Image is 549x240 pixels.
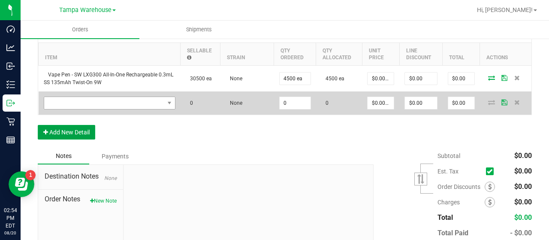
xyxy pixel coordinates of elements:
span: Vape Pen - SW LXG300 All-In-One Rechargeable 0.3mL SS 135mAh Twist-On 9W [44,72,173,85]
th: Qty Ordered [274,43,316,66]
th: Actions [480,43,531,66]
input: 0 [368,97,394,109]
span: $0.00 [514,167,532,175]
span: $0.00 [514,152,532,160]
span: 30500 ea [186,76,212,82]
button: New Note [90,197,117,205]
span: $0.00 [514,213,532,222]
div: Payments [89,149,141,164]
inline-svg: Inbound [6,62,15,70]
th: Item [39,43,181,66]
div: Notes [38,148,89,164]
span: Shipments [175,26,223,33]
th: Sellable [181,43,220,66]
th: Strain [220,43,274,66]
th: Line Discount [399,43,443,66]
inline-svg: Outbound [6,99,15,107]
span: Orders [60,26,100,33]
p: 02:54 PM EDT [4,207,17,230]
th: Unit Price [362,43,399,66]
input: 0 [280,97,311,109]
span: 0 [321,100,329,106]
span: Destination Notes [45,171,117,182]
span: Save Order Detail [498,75,511,80]
span: Delete Order Detail [511,100,524,105]
input: 0 [448,73,474,85]
span: Order Notes [45,194,117,204]
span: Tampa Warehouse [59,6,112,14]
inline-svg: Retail [6,117,15,126]
input: 0 [448,97,474,109]
a: Orders [21,21,139,39]
span: Hi, [PERSON_NAME]! [477,6,533,13]
inline-svg: Reports [6,136,15,144]
input: 0 [405,97,437,109]
span: None [226,76,242,82]
span: Est. Tax [437,168,483,175]
span: $0.00 [514,198,532,206]
button: Add New Detail [38,125,95,140]
span: - $0.00 [510,229,532,237]
span: Save Order Detail [498,100,511,105]
input: 0 [405,73,437,85]
span: $0.00 [514,182,532,191]
span: 0 [186,100,193,106]
inline-svg: Inventory [6,80,15,89]
span: Order Discounts [437,183,485,190]
span: None [104,175,117,181]
iframe: Resource center unread badge [25,170,36,180]
iframe: Resource center [9,171,34,197]
span: Charges [437,199,485,206]
span: Calculate excise tax [486,166,498,177]
input: 0 [368,73,394,85]
span: None [226,100,242,106]
span: Subtotal [437,152,460,159]
span: 4500 ea [321,76,344,82]
span: Total [437,213,453,222]
p: 08/20 [4,230,17,236]
input: 0 [280,73,311,85]
inline-svg: Analytics [6,43,15,52]
span: Delete Order Detail [511,75,524,80]
th: Total [443,43,480,66]
span: NO DATA FOUND [44,97,175,109]
span: Total Paid [437,229,468,237]
a: Shipments [139,21,258,39]
th: Qty Allocated [316,43,362,66]
inline-svg: Dashboard [6,25,15,33]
